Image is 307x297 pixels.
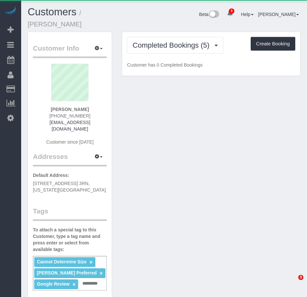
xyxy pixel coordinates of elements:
[37,281,69,287] span: Google Review
[208,10,219,19] img: New interface
[33,227,107,253] label: To attach a special tag to this Customer, type a tag name and press enter or select from availabl...
[33,206,107,221] legend: Tags
[199,12,219,17] a: Beta
[4,7,17,16] img: Automaid Logo
[285,275,300,290] iframe: Intercom live chat
[33,172,69,179] label: Default Address:
[46,139,93,145] span: Customer since [DATE]
[51,107,89,112] strong: [PERSON_NAME]
[100,271,103,276] a: ×
[224,7,236,21] a: 6
[133,41,213,49] span: Completed Bookings (5)
[241,12,254,17] a: Help
[33,181,106,193] span: [STREET_ADDRESS] 3RN, [US_STATE][GEOGRAPHIC_DATA]
[28,6,77,18] a: Customers
[33,43,107,58] legend: Customer Info
[229,8,234,14] span: 6
[73,282,76,287] a: ×
[49,120,90,132] a: [EMAIL_ADDRESS][DOMAIN_NAME]
[127,37,223,54] button: Completed Bookings (5)
[127,62,295,68] p: Customer has 0 Completed Bookings
[298,275,303,280] span: 3
[90,259,92,265] a: ×
[37,259,86,264] span: Cannot Determine Size
[251,37,295,51] button: Create Booking
[258,12,299,17] a: [PERSON_NAME]
[49,113,91,118] span: [PHONE_NUMBER]
[37,270,97,275] span: [PERSON_NAME] Preferred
